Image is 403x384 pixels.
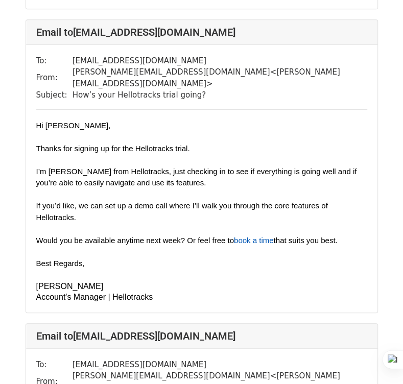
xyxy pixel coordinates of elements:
a: book a time [234,236,274,245]
h4: Email to [EMAIL_ADDRESS][DOMAIN_NAME] [36,26,367,38]
td: Subject: [36,89,73,101]
td: From: [36,66,73,89]
td: To: [36,359,73,371]
td: [EMAIL_ADDRESS][DOMAIN_NAME] [73,359,367,371]
h4: Email to [EMAIL_ADDRESS][DOMAIN_NAME] [36,330,367,342]
td: [EMAIL_ADDRESS][DOMAIN_NAME] [73,55,367,67]
td: To: [36,55,73,67]
iframe: Chat Widget [352,335,403,384]
td: [PERSON_NAME][EMAIL_ADDRESS][DOMAIN_NAME] < [PERSON_NAME][EMAIL_ADDRESS][DOMAIN_NAME] > [73,66,367,89]
font: [PERSON_NAME] [36,282,104,291]
font: Hi [PERSON_NAME], Thanks for signing up for the Hellotracks trial. I’m [PERSON_NAME] from Hellotr... [36,121,357,268]
font: Account's Manager | Hellotracks [36,293,153,301]
td: How’s your Hellotracks trial going? [73,89,367,101]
